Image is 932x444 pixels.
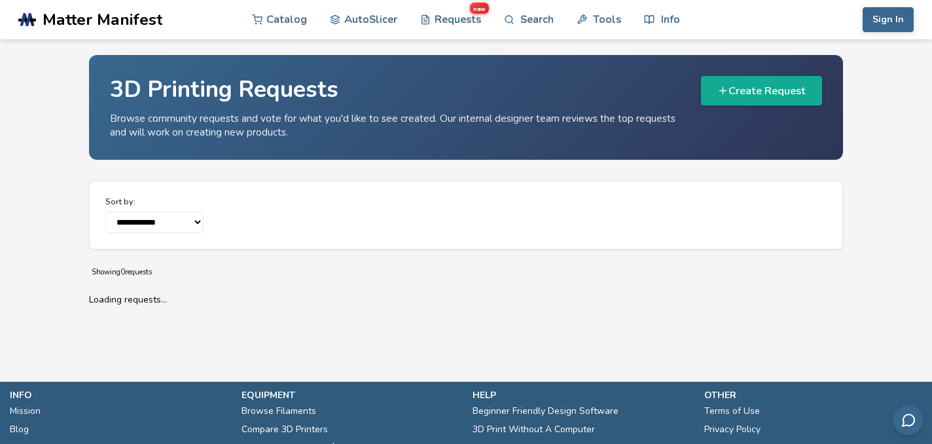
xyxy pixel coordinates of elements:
a: Compare 3D Printers [242,420,328,439]
a: Terms of Use [704,402,760,420]
p: other [704,388,923,402]
a: 3D Print Without A Computer [473,420,595,439]
p: equipment [242,388,460,402]
p: info [10,388,228,402]
h1: 3D Printing Requests [110,76,685,103]
a: Blog [10,420,29,439]
button: Sign In [863,7,914,32]
label: Sort by: [105,197,204,206]
p: Showing 0 requests [92,265,840,279]
span: Matter Manifest [43,10,162,29]
a: Privacy Policy [704,420,761,439]
a: Beginner Friendly Design Software [473,402,618,420]
p: Loading requests... [89,295,330,305]
span: new [470,3,489,14]
button: Create Request [701,76,822,105]
a: Mission [10,402,41,420]
p: Browse community requests and vote for what you'd like to see created. Our internal designer team... [110,111,685,139]
button: Send feedback via email [893,405,923,435]
p: help [473,388,691,402]
a: Browse Filaments [242,402,316,420]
